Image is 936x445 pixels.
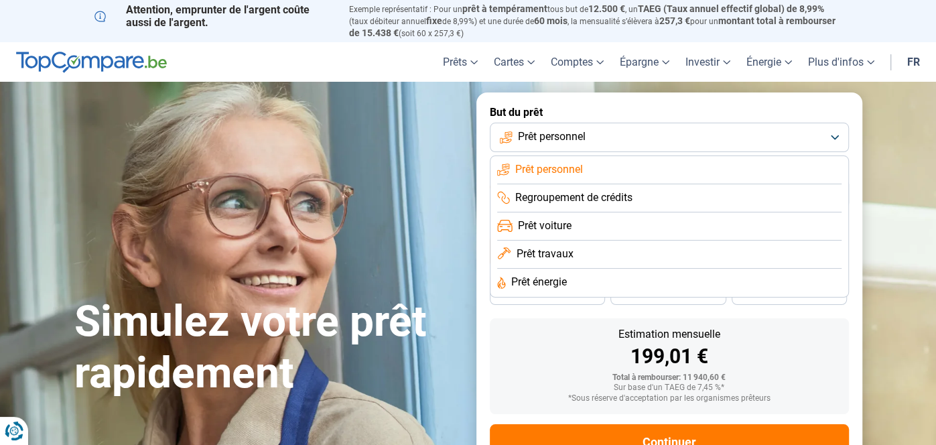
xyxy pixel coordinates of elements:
[515,162,583,177] span: Prêt personnel
[349,15,835,38] span: montant total à rembourser de 15.438 €
[486,42,543,82] a: Cartes
[653,291,683,299] span: 30 mois
[500,394,838,403] div: *Sous réserve d'acceptation par les organismes prêteurs
[588,3,625,14] span: 12.500 €
[490,106,849,119] label: But du prêt
[515,190,632,205] span: Regroupement de crédits
[516,247,573,261] span: Prêt travaux
[543,42,612,82] a: Comptes
[16,52,167,73] img: TopCompare
[533,291,562,299] span: 36 mois
[426,15,442,26] span: fixe
[500,329,838,340] div: Estimation mensuelle
[74,296,460,399] h1: Simulez votre prêt rapidement
[899,42,928,82] a: fr
[612,42,677,82] a: Épargne
[462,3,547,14] span: prêt à tempérament
[435,42,486,82] a: Prêts
[659,15,690,26] span: 257,3 €
[490,123,849,152] button: Prêt personnel
[500,346,838,367] div: 199,01 €
[800,42,882,82] a: Plus d'infos
[775,291,804,299] span: 24 mois
[677,42,738,82] a: Investir
[500,373,838,383] div: Total à rembourser: 11 940,60 €
[518,218,572,233] span: Prêt voiture
[738,42,800,82] a: Énergie
[638,3,824,14] span: TAEG (Taux annuel effectif global) de 8,99%
[518,129,586,144] span: Prêt personnel
[511,275,567,290] span: Prêt énergie
[500,383,838,393] div: Sur base d'un TAEG de 7,45 %*
[534,15,567,26] span: 60 mois
[349,3,842,39] p: Exemple représentatif : Pour un tous but de , un (taux débiteur annuel de 8,99%) et une durée de ...
[94,3,333,29] p: Attention, emprunter de l'argent coûte aussi de l'argent.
